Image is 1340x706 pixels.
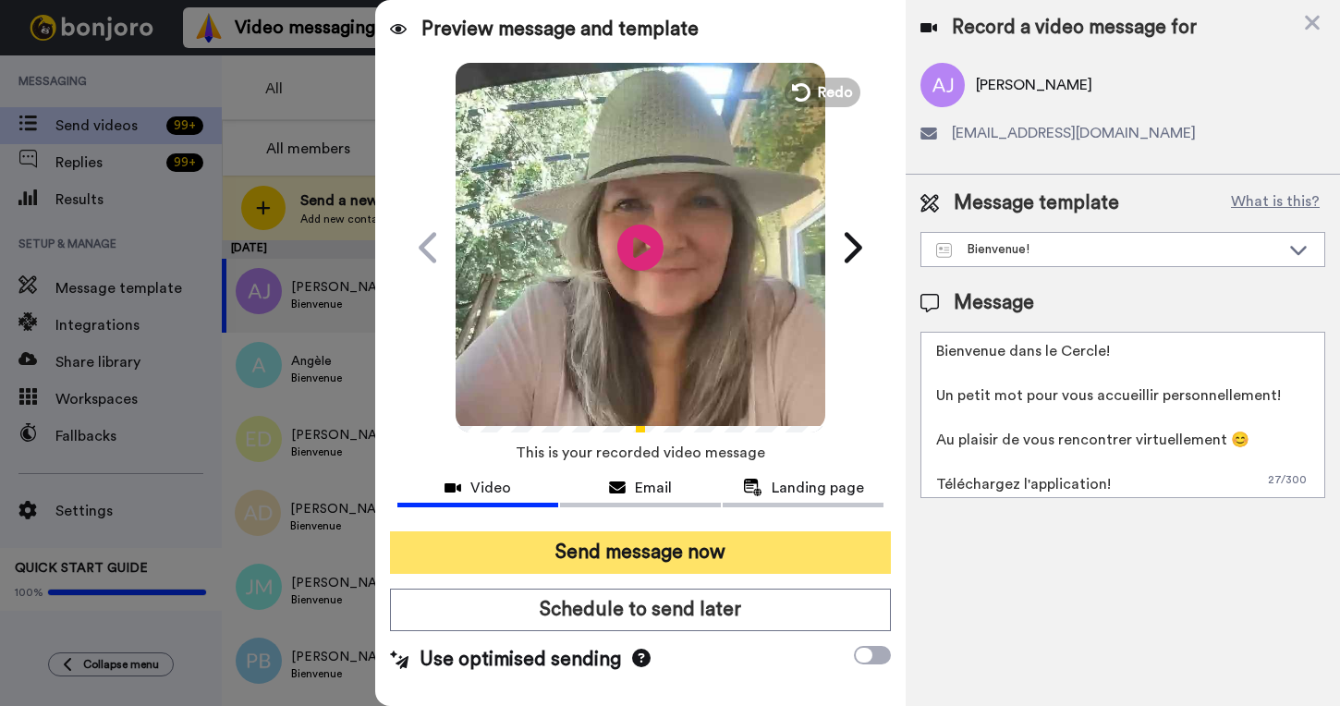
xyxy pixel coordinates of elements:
[952,122,1196,144] span: [EMAIL_ADDRESS][DOMAIN_NAME]
[1225,189,1325,217] button: What is this?
[772,477,864,499] span: Landing page
[954,189,1119,217] span: Message template
[936,240,1280,259] div: Bienvenue!
[936,243,952,258] img: Message-temps.svg
[390,589,891,631] button: Schedule to send later
[390,531,891,574] button: Send message now
[516,432,765,473] span: This is your recorded video message
[635,477,672,499] span: Email
[920,332,1325,498] textarea: Bienvenue dans le Cercle! Un petit mot pour vous accueillir personnellement! Au plaisir de vous r...
[954,289,1034,317] span: Message
[420,646,621,674] span: Use optimised sending
[470,477,511,499] span: Video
